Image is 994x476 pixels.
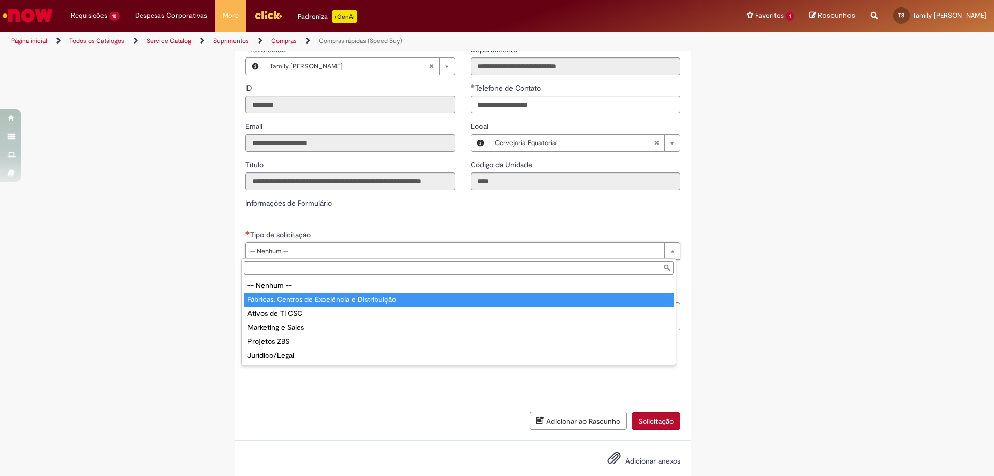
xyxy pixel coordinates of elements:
ul: Tipo de solicitação [242,277,676,365]
div: Jurídico/Legal [244,349,674,363]
div: Projetos ZBS [244,335,674,349]
div: -- Nenhum -- [244,279,674,293]
div: Marketing e Sales [244,321,674,335]
div: Fábricas, Centros de Excelência e Distribuição [244,293,674,307]
div: Ativos de TI CSC [244,307,674,321]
